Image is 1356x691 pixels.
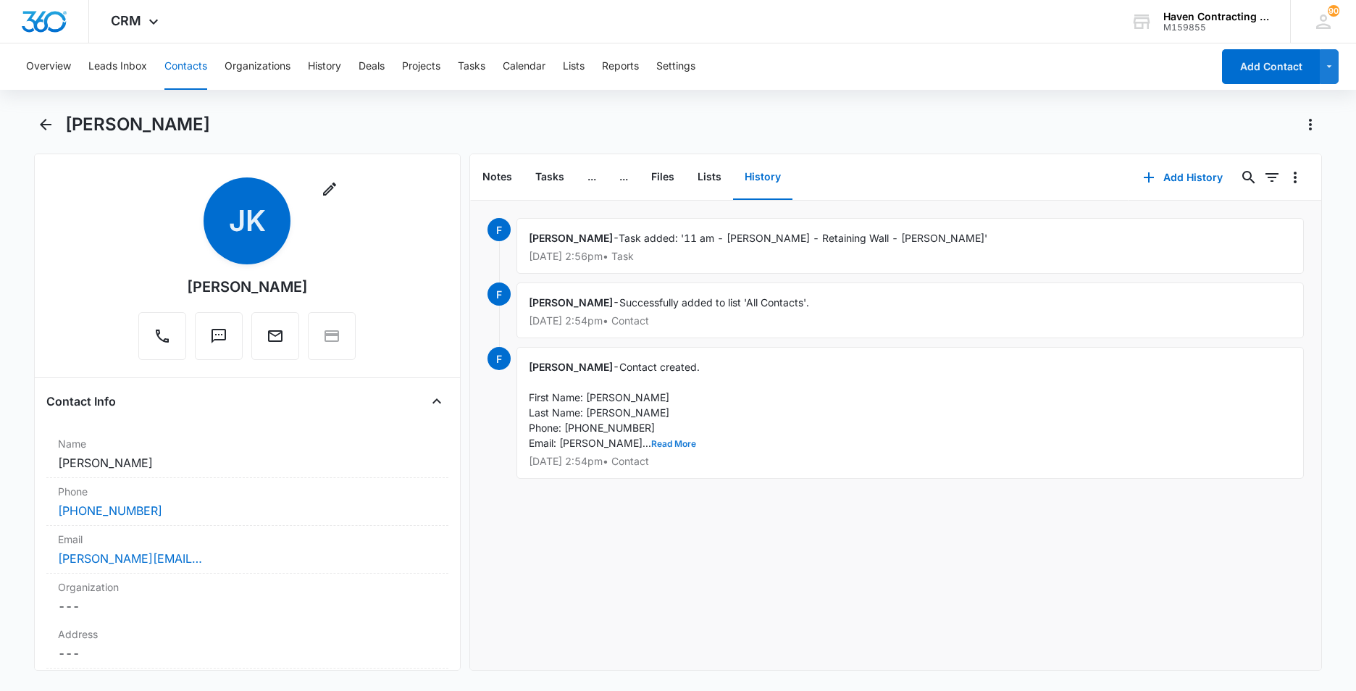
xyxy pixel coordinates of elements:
[251,335,299,347] a: Email
[576,155,608,200] button: ...
[359,43,385,90] button: Deals
[34,113,56,136] button: Back
[58,598,437,615] dd: ---
[686,155,733,200] button: Lists
[529,456,1292,466] p: [DATE] 2:54pm • Contact
[58,579,437,595] label: Organization
[425,390,448,413] button: Close
[46,574,448,621] div: Organization---
[733,155,792,200] button: History
[651,440,696,448] button: Read More
[602,43,639,90] button: Reports
[619,232,987,244] span: Task added: '11 am - [PERSON_NAME] - Retaining Wall - [PERSON_NAME]'
[1328,5,1339,17] span: 90
[524,155,576,200] button: Tasks
[58,645,437,662] dd: ---
[58,532,437,547] label: Email
[619,296,809,309] span: Successfully added to list 'All Contacts'.
[58,502,162,519] a: [PHONE_NUMBER]
[187,276,308,298] div: [PERSON_NAME]
[1299,113,1322,136] button: Actions
[26,43,71,90] button: Overview
[529,232,613,244] span: [PERSON_NAME]
[204,177,290,264] span: JK
[516,218,1305,274] div: -
[529,296,613,309] span: [PERSON_NAME]
[46,478,448,526] div: Phone[PHONE_NUMBER]
[58,484,437,499] label: Phone
[640,155,686,200] button: Files
[1284,166,1307,189] button: Overflow Menu
[138,312,186,360] button: Call
[111,13,141,28] span: CRM
[1260,166,1284,189] button: Filters
[487,347,511,370] span: F
[516,347,1305,479] div: -
[308,43,341,90] button: History
[458,43,485,90] button: Tasks
[656,43,695,90] button: Settings
[251,312,299,360] button: Email
[58,550,203,567] a: [PERSON_NAME][EMAIL_ADDRESS][DOMAIN_NAME]
[46,526,448,574] div: Email[PERSON_NAME][EMAIL_ADDRESS][DOMAIN_NAME]
[1163,22,1269,33] div: account id
[1163,11,1269,22] div: account name
[195,335,243,347] a: Text
[402,43,440,90] button: Projects
[164,43,207,90] button: Contacts
[65,114,210,135] h1: [PERSON_NAME]
[516,282,1305,338] div: -
[1222,49,1320,84] button: Add Contact
[58,627,437,642] label: Address
[138,335,186,347] a: Call
[503,43,545,90] button: Calendar
[529,251,1292,261] p: [DATE] 2:56pm • Task
[487,218,511,241] span: F
[608,155,640,200] button: ...
[563,43,585,90] button: Lists
[88,43,147,90] button: Leads Inbox
[1328,5,1339,17] div: notifications count
[529,361,613,373] span: [PERSON_NAME]
[487,282,511,306] span: F
[225,43,290,90] button: Organizations
[58,454,437,472] dd: [PERSON_NAME]
[1129,160,1237,195] button: Add History
[195,312,243,360] button: Text
[471,155,524,200] button: Notes
[1237,166,1260,189] button: Search...
[46,430,448,478] div: Name[PERSON_NAME]
[46,393,116,410] h4: Contact Info
[529,316,1292,326] p: [DATE] 2:54pm • Contact
[58,436,437,451] label: Name
[46,621,448,669] div: Address---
